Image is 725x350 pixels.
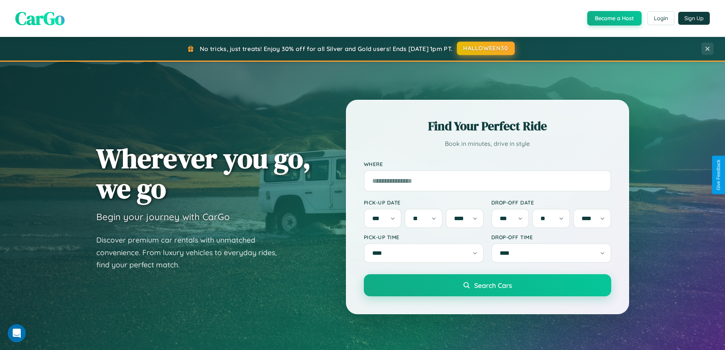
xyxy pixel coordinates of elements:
[8,324,26,342] iframe: Intercom live chat
[96,234,287,271] p: Discover premium car rentals with unmatched convenience. From luxury vehicles to everyday rides, ...
[587,11,642,26] button: Become a Host
[457,42,515,55] button: HALLOWEEN30
[200,45,453,53] span: No tricks, just treats! Enjoy 30% off for all Silver and Gold users! Ends [DATE] 1pm PT.
[716,160,721,190] div: Give Feedback
[491,234,611,240] label: Drop-off Time
[364,118,611,134] h2: Find Your Perfect Ride
[364,161,611,167] label: Where
[364,234,484,240] label: Pick-up Time
[96,211,230,222] h3: Begin your journey with CarGo
[474,281,512,289] span: Search Cars
[491,199,611,206] label: Drop-off Date
[96,143,311,203] h1: Wherever you go, we go
[15,6,65,31] span: CarGo
[364,138,611,149] p: Book in minutes, drive in style
[364,274,611,296] button: Search Cars
[364,199,484,206] label: Pick-up Date
[678,12,710,25] button: Sign Up
[647,11,674,25] button: Login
